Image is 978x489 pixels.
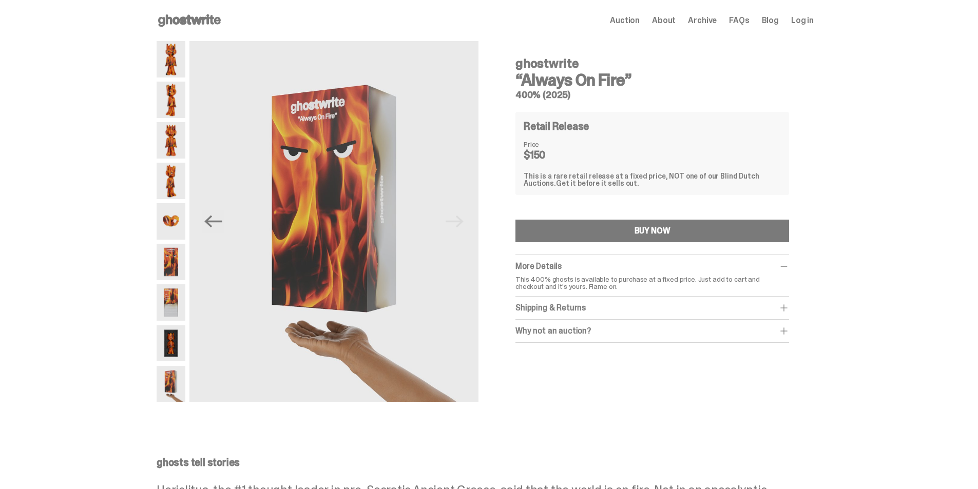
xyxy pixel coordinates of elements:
a: Blog [762,16,779,25]
img: Always-On-Fire---Website-Archive.2494X.png [157,284,185,321]
img: Always-On-Fire---Website-Archive.2489X.png [157,163,185,199]
a: About [652,16,676,25]
img: Always-On-Fire---Website-Archive.2491X.png [157,244,185,280]
h4: Retail Release [524,121,589,131]
p: ghosts tell stories [157,457,814,467]
a: FAQs [729,16,749,25]
a: Archive [688,16,717,25]
span: Get it before it sells out. [556,179,639,188]
dt: Price [524,141,575,148]
img: Always-On-Fire---Website-Archive.2490X.png [157,203,185,240]
img: Always-On-Fire---Website-Archive.2522XX.png [189,41,478,402]
a: Log in [791,16,814,25]
h3: “Always On Fire” [515,72,789,88]
img: Always-On-Fire---Website-Archive.2487X.png [157,122,185,159]
button: BUY NOW [515,220,789,242]
div: Why not an auction? [515,326,789,336]
h4: ghostwrite [515,57,789,70]
img: Always-On-Fire---Website-Archive.2522XX.png [157,366,185,402]
p: This 400% ghosts is available to purchase at a fixed price. Just add to cart and checkout and it'... [515,276,789,290]
div: BUY NOW [635,227,670,235]
img: Always-On-Fire---Website-Archive.2484X.png [157,41,185,77]
img: Always-On-Fire---Website-Archive.2485X.png [157,82,185,118]
dd: $150 [524,150,575,160]
button: Previous [202,210,224,233]
div: This is a rare retail release at a fixed price, NOT one of our Blind Dutch Auctions. [524,172,781,187]
h5: 400% (2025) [515,90,789,100]
span: More Details [515,261,562,271]
a: Auction [610,16,640,25]
img: Always-On-Fire---Website-Archive.2497X.png [157,325,185,362]
div: Shipping & Returns [515,303,789,313]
